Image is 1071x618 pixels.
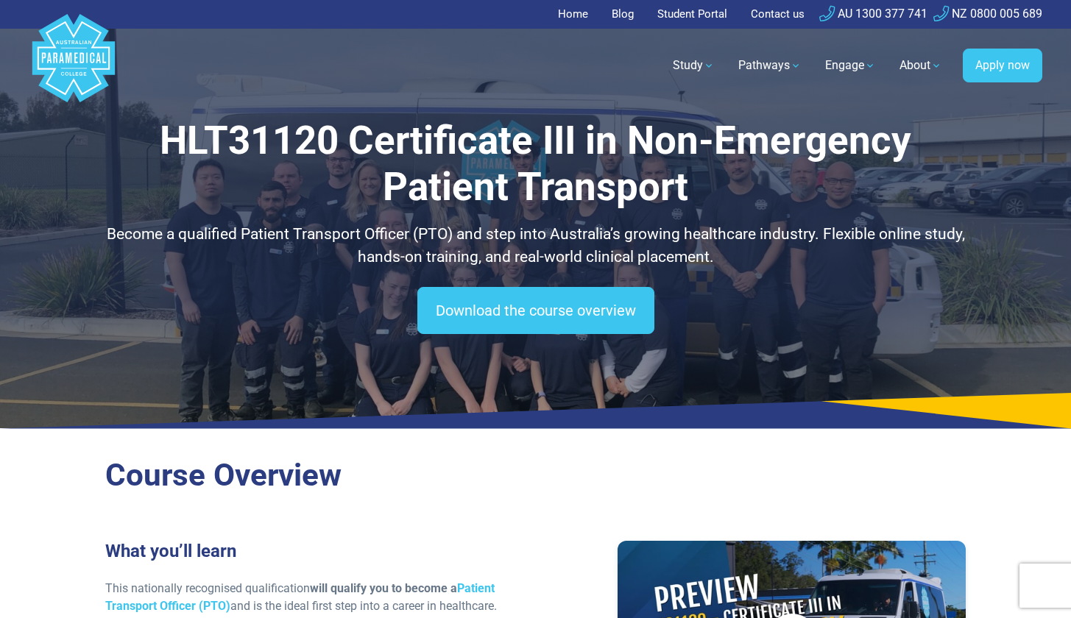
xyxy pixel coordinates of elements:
[105,581,495,613] a: Patient Transport Officer (PTO)
[664,45,724,86] a: Study
[933,7,1042,21] a: NZ 0800 005 689
[729,45,810,86] a: Pathways
[891,45,951,86] a: About
[816,45,885,86] a: Engage
[105,223,966,269] p: Become a qualified Patient Transport Officer (PTO) and step into Australia’s growing healthcare i...
[105,541,527,562] h3: What you’ll learn
[417,287,654,334] a: Download the course overview
[29,29,118,103] a: Australian Paramedical College
[105,581,495,613] strong: will qualify you to become a
[963,49,1042,82] a: Apply now
[105,118,966,211] h1: HLT31120 Certificate III in Non-Emergency Patient Transport
[105,580,527,615] p: This nationally recognised qualification and is the ideal first step into a career in healthcare.
[105,457,966,494] h2: Course Overview
[819,7,927,21] a: AU 1300 377 741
